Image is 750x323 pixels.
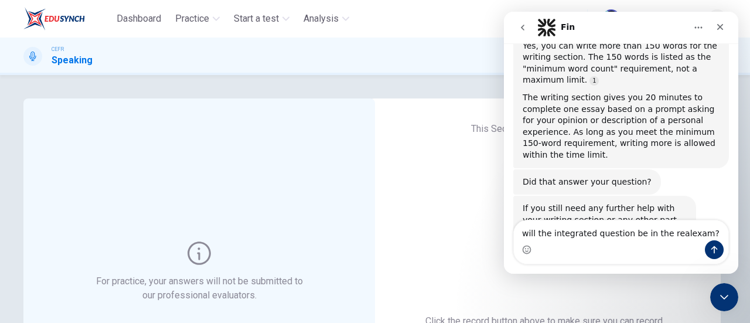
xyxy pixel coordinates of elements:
div: If you still need any further help with your writing section or any other part of your test, I’m ... [19,191,183,249]
a: EduSynch logo [23,7,112,30]
button: Practice [171,8,224,29]
span: Practice [175,12,209,26]
button: Analysis [299,8,354,29]
div: Fin says… [9,184,225,265]
span: CEFR [52,45,64,53]
img: Profile picture [602,9,621,28]
button: Send a message… [201,229,220,247]
h6: This Section Requires a Microphone [471,122,619,136]
iframe: Intercom live chat [504,12,738,274]
button: Dashboard [112,8,166,29]
h6: For practice, your answers will not be submitted to our professional evaluators. [94,274,305,302]
button: Start a test [229,8,294,29]
span: Analysis [304,12,339,26]
textarea: Message… [10,209,224,229]
div: If you still need any further help with your writing section or any other part of your test, I’m ... [9,184,192,256]
span: Dashboard [117,12,161,26]
iframe: Intercom live chat [710,283,738,311]
h1: Speaking [52,53,93,67]
span: Start a test [234,12,279,26]
img: EduSynch logo [23,7,85,30]
button: Emoji picker [18,233,28,243]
